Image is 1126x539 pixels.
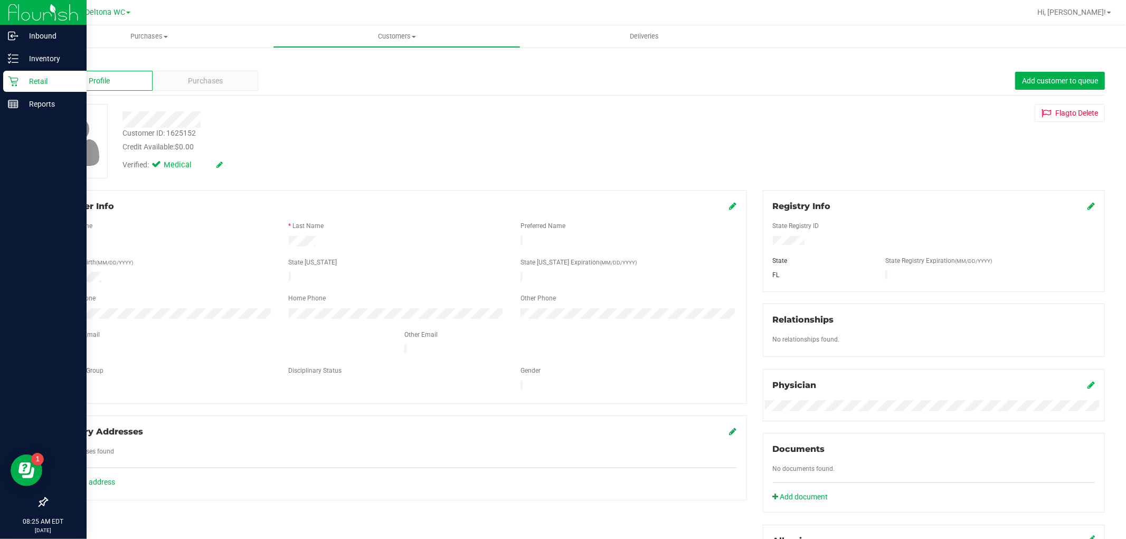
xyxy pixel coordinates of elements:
label: No relationships found. [773,335,840,344]
p: Inbound [18,30,82,42]
label: Date of Birth [61,258,133,267]
a: Purchases [25,25,273,48]
label: Last Name [293,221,324,231]
span: Deliveries [616,32,673,41]
p: [DATE] [5,526,82,534]
span: $0.00 [175,143,194,151]
inline-svg: Inbound [8,31,18,41]
span: Medical [164,159,206,171]
div: Customer ID: 1625152 [122,128,196,139]
span: Delivery Addresses [56,427,143,437]
inline-svg: Retail [8,76,18,87]
label: Disciplinary Status [289,366,342,375]
div: FL [765,270,877,280]
label: State [US_STATE] [289,258,337,267]
label: State Registry ID [773,221,819,231]
span: Relationships [773,315,834,325]
label: Preferred Name [521,221,565,231]
span: Physician [773,380,817,390]
p: 08:25 AM EDT [5,517,82,526]
label: Other Phone [521,294,556,303]
a: Customers [273,25,521,48]
span: (MM/DD/YYYY) [955,258,992,264]
span: Purchases [188,75,223,87]
div: State [765,256,877,266]
a: Add document [773,491,834,503]
div: Credit Available: [122,141,644,153]
span: Deltona WC [85,8,125,17]
label: State Registry Expiration [885,256,992,266]
span: (MM/DD/YYYY) [600,260,637,266]
label: Other Email [404,330,438,339]
inline-svg: Inventory [8,53,18,64]
inline-svg: Reports [8,99,18,109]
p: Inventory [18,52,82,65]
button: Flagto Delete [1035,104,1105,122]
label: Home Phone [289,294,326,303]
a: Deliveries [521,25,768,48]
p: Reports [18,98,82,110]
span: No documents found. [773,465,835,472]
label: Gender [521,366,541,375]
span: (MM/DD/YYYY) [96,260,133,266]
iframe: Resource center unread badge [31,453,44,466]
span: Customers [273,32,520,41]
span: Registry Info [773,201,831,211]
button: Add customer to queue [1015,72,1105,90]
label: State [US_STATE] Expiration [521,258,637,267]
span: Documents [773,444,825,454]
span: Profile [89,75,110,87]
div: Verified: [122,159,223,171]
p: Retail [18,75,82,88]
span: Purchases [25,32,273,41]
span: Add customer to queue [1022,77,1098,85]
span: Hi, [PERSON_NAME]! [1037,8,1106,16]
iframe: Resource center [11,455,42,486]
